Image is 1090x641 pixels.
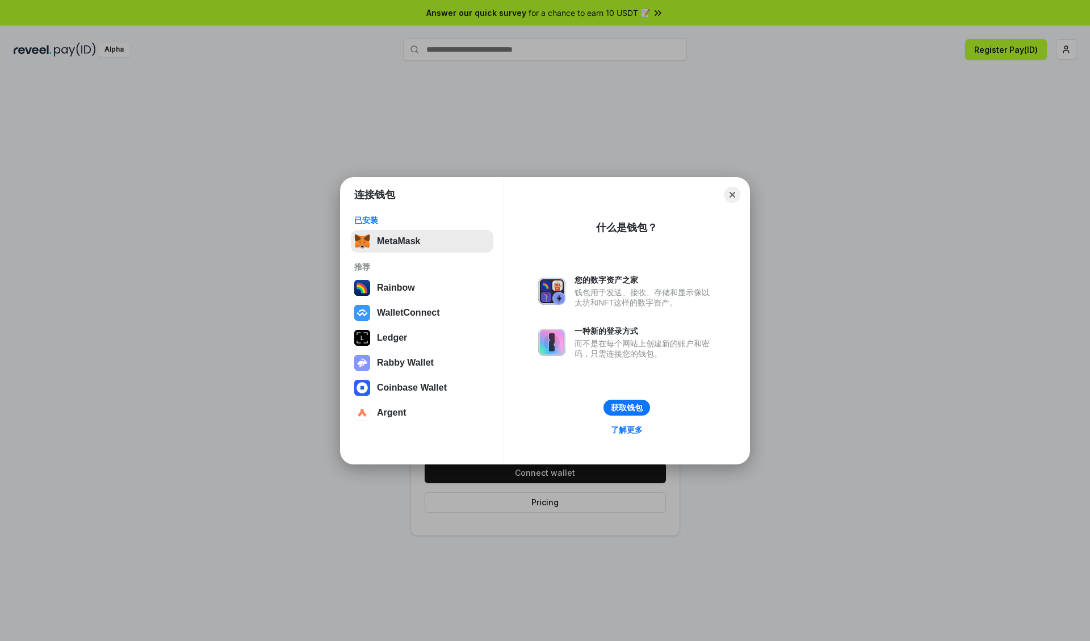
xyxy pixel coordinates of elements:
[377,358,434,368] div: Rabby Wallet
[354,405,370,421] img: svg+xml,%3Csvg%20width%3D%2228%22%20height%3D%2228%22%20viewBox%3D%220%200%2028%2028%22%20fill%3D...
[575,338,715,359] div: 而不是在每个网站上创建新的账户和密码，只需连接您的钱包。
[575,287,715,308] div: 钱包用于发送、接收、存储和显示像以太坊和NFT这样的数字资产。
[354,188,395,202] h1: 连接钱包
[611,425,643,435] div: 了解更多
[351,351,493,374] button: Rabby Wallet
[377,333,407,343] div: Ledger
[351,276,493,299] button: Rainbow
[538,329,565,356] img: svg+xml,%3Csvg%20xmlns%3D%22http%3A%2F%2Fwww.w3.org%2F2000%2Fsvg%22%20fill%3D%22none%22%20viewBox...
[575,326,715,336] div: 一种新的登录方式
[538,278,565,305] img: svg+xml,%3Csvg%20xmlns%3D%22http%3A%2F%2Fwww.w3.org%2F2000%2Fsvg%22%20fill%3D%22none%22%20viewBox...
[575,275,715,285] div: 您的数字资产之家
[611,403,643,413] div: 获取钱包
[377,408,406,418] div: Argent
[354,262,490,272] div: 推荐
[377,283,415,293] div: Rainbow
[596,221,657,234] div: 什么是钱包？
[354,380,370,396] img: svg+xml,%3Csvg%20width%3D%2228%22%20height%3D%2228%22%20viewBox%3D%220%200%2028%2028%22%20fill%3D...
[354,355,370,371] img: svg+xml,%3Csvg%20xmlns%3D%22http%3A%2F%2Fwww.w3.org%2F2000%2Fsvg%22%20fill%3D%22none%22%20viewBox...
[351,326,493,349] button: Ledger
[377,308,440,318] div: WalletConnect
[724,187,740,203] button: Close
[351,376,493,399] button: Coinbase Wallet
[604,422,649,437] a: 了解更多
[351,401,493,424] button: Argent
[377,236,420,246] div: MetaMask
[351,301,493,324] button: WalletConnect
[603,400,650,416] button: 获取钱包
[354,330,370,346] img: svg+xml,%3Csvg%20xmlns%3D%22http%3A%2F%2Fwww.w3.org%2F2000%2Fsvg%22%20width%3D%2228%22%20height%3...
[354,280,370,296] img: svg+xml,%3Csvg%20width%3D%22120%22%20height%3D%22120%22%20viewBox%3D%220%200%20120%20120%22%20fil...
[354,305,370,321] img: svg+xml,%3Csvg%20width%3D%2228%22%20height%3D%2228%22%20viewBox%3D%220%200%2028%2028%22%20fill%3D...
[354,215,490,225] div: 已安装
[354,233,370,249] img: svg+xml,%3Csvg%20fill%3D%22none%22%20height%3D%2233%22%20viewBox%3D%220%200%2035%2033%22%20width%...
[351,230,493,253] button: MetaMask
[377,383,447,393] div: Coinbase Wallet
